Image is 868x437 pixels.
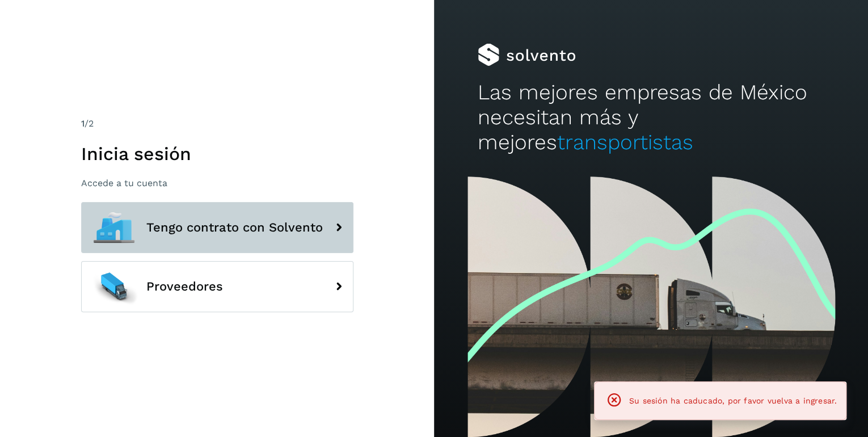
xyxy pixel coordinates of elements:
span: Tengo contrato con Solvento [146,221,323,234]
span: Su sesión ha caducado, por favor vuelva a ingresar. [629,396,837,405]
h2: Las mejores empresas de México necesitan más y mejores [478,80,825,156]
p: Accede a tu cuenta [81,178,353,188]
button: Proveedores [81,261,353,312]
span: Proveedores [146,280,223,293]
button: Tengo contrato con Solvento [81,202,353,253]
span: transportistas [557,130,693,154]
div: /2 [81,117,353,131]
span: 1 [81,118,85,129]
h1: Inicia sesión [81,143,353,165]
